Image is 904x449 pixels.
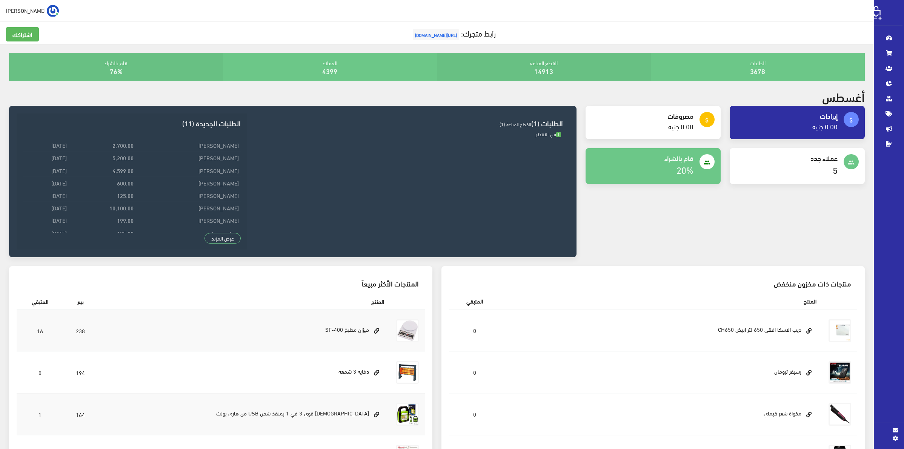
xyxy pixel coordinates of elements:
[135,164,241,176] td: [PERSON_NAME]
[455,280,851,287] h3: منتجات ذات مخزون منخفض
[204,233,241,244] a: عرض المزيد
[135,152,241,164] td: [PERSON_NAME]
[17,310,63,352] td: 16
[500,351,822,393] td: رسيفر ترومان
[17,293,63,310] th: المتبقي
[112,141,134,149] strong: 2,700.00
[23,164,69,176] td: [DATE]
[135,189,241,202] td: [PERSON_NAME]
[736,112,838,120] h4: إيرادات
[23,189,69,202] td: [DATE]
[135,139,241,152] td: [PERSON_NAME]
[592,154,693,162] h4: قام بالشراء
[322,64,337,77] a: 4399
[6,27,39,41] a: اشتراكك
[822,90,865,103] h2: أغسطس
[556,132,561,138] span: 1
[110,64,123,77] a: 76%
[117,191,134,199] strong: 125.00
[704,117,710,124] i: attach_money
[23,152,69,164] td: [DATE]
[63,293,98,310] th: بيع
[651,53,865,81] div: الطلبات
[411,26,496,40] a: رابط متجرك:[URL][DOMAIN_NAME]
[829,319,851,342] img: dyb-alaska-afk-650-ltr-abyd-ch650.png
[98,310,390,352] td: ميزان مطبخ SF-400
[117,179,134,187] strong: 600.00
[63,351,98,393] td: 194
[833,161,838,178] a: 5
[668,120,693,132] a: 0.00 جنيه
[592,112,693,120] h4: مصروفات
[812,120,838,132] a: 0.00 جنيه
[449,310,500,352] td: 0
[17,351,63,393] td: 0
[47,5,59,17] img: ...
[6,6,46,15] span: [PERSON_NAME]
[500,120,531,129] span: القطع المباعة (1)
[848,117,855,124] i: attach_money
[98,293,390,310] th: المنتج
[23,202,69,214] td: [DATE]
[704,159,710,166] i: people
[117,229,134,237] strong: 125.00
[63,393,98,435] td: 164
[17,393,63,435] td: 1
[500,293,822,309] th: المنتج
[23,227,69,239] td: [DATE]
[135,227,241,239] td: Asmaa Amr
[23,139,69,152] td: [DATE]
[500,393,822,435] td: مكواة شعر كيماي
[848,159,855,166] i: people
[98,393,390,435] td: [DEMOGRAPHIC_DATA] قوي 3 في 1 بمنفذ شحن USB من هاري بولت
[253,120,563,127] h3: الطلبات (1)
[437,53,651,81] div: القطع المباعة
[396,361,419,384] img: dfay-3-shmaah.jpg
[535,129,561,138] span: في الانتظار
[135,202,241,214] td: [PERSON_NAME]
[676,161,693,178] a: 20%
[396,319,419,342] img: myzan-dygytal-10-kylo.jpg
[23,214,69,227] td: [DATE]
[500,310,822,352] td: ديب الاسكا افقى 650 لتر ابيض CH650
[23,120,241,127] h3: الطلبات الجديدة (11)
[829,361,851,384] img: rsyfr-troman.jpg
[449,393,500,435] td: 0
[534,64,553,77] a: 14913
[135,214,241,227] td: [PERSON_NAME]
[449,293,500,309] th: المتبقي
[449,351,500,393] td: 0
[396,403,419,426] img: kshaf-koy-3-fy-1-bmnfth-shhn-usb-mn-hary-bolt.jpg
[223,53,437,81] div: العملاء
[750,64,765,77] a: 3678
[98,351,390,393] td: دفاية 3 شمعه
[23,176,69,189] td: [DATE]
[135,176,241,189] td: [PERSON_NAME]
[23,280,419,287] h3: المنتجات الأكثر مبيعاً
[109,204,134,212] strong: 10,100.00
[112,166,134,175] strong: 4,599.00
[112,153,134,162] strong: 5,200.00
[9,53,223,81] div: قام بالشراء
[736,154,838,162] h4: عملاء جدد
[413,29,459,40] span: [URL][DOMAIN_NAME]
[63,310,98,352] td: 238
[117,216,134,224] strong: 199.00
[6,5,59,17] a: ... [PERSON_NAME]
[829,403,851,426] img: mkoa-shaar-kymay.jpg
